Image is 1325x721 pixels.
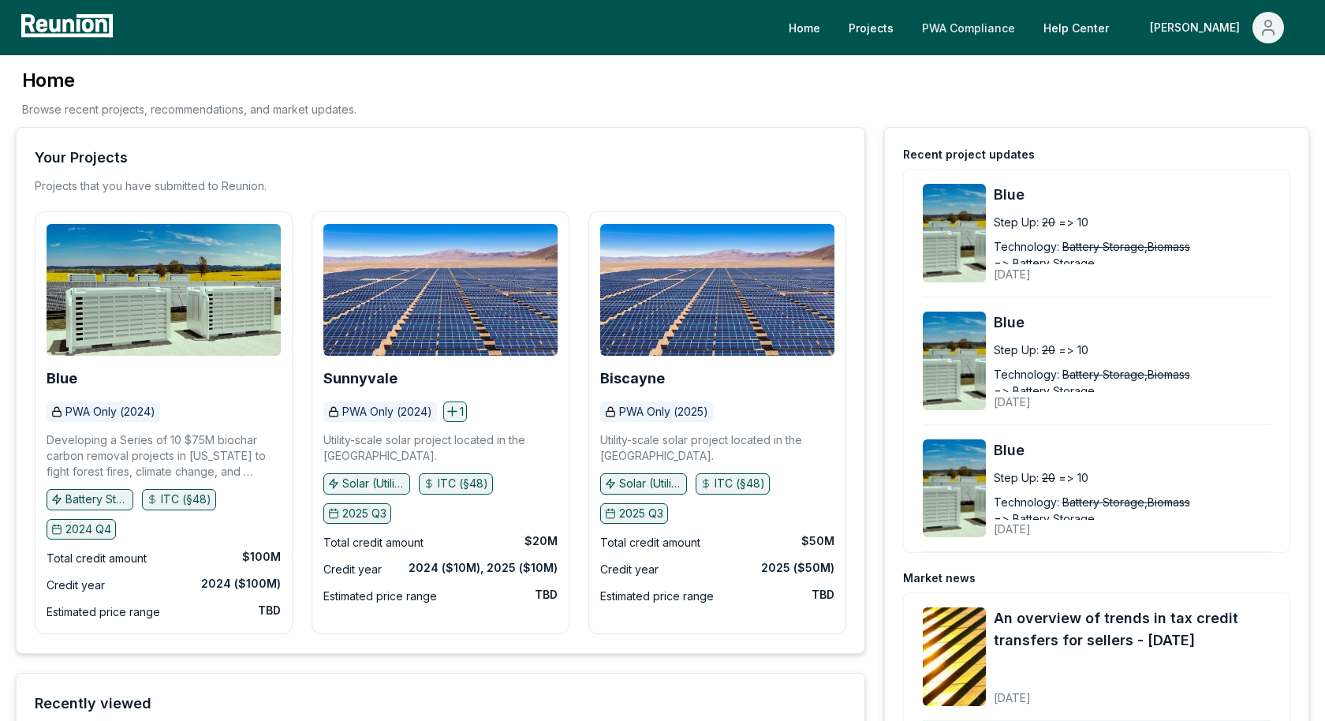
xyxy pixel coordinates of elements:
p: ITC (§48) [161,491,211,507]
a: PWA Compliance [909,12,1028,43]
button: 2025 Q3 [600,503,668,524]
div: Total credit amount [600,533,700,552]
div: Step Up: [994,214,1039,230]
p: Utility-scale solar project located in the [GEOGRAPHIC_DATA]. [600,432,834,464]
div: 2024 ($10M), 2025 ($10M) [409,560,558,576]
p: Utility-scale solar project located in the [GEOGRAPHIC_DATA]. [323,432,558,464]
span: => 10 [1058,214,1088,230]
div: [DATE] [994,678,1271,706]
img: Blue [923,439,986,538]
b: Blue [47,370,77,387]
img: Blue [923,312,986,410]
p: 2024 Q4 [65,521,111,537]
p: Solar (Utility) [619,476,682,491]
nav: Main [776,12,1309,43]
p: ITC (§48) [715,476,765,491]
div: Step Up: [994,469,1039,486]
div: Step Up: [994,342,1039,358]
div: Technology: [994,238,1059,255]
span: 20 [1042,342,1055,358]
a: Projects [836,12,906,43]
button: [PERSON_NAME] [1137,12,1297,43]
div: Technology: [994,494,1059,510]
a: Biscayne [600,371,665,387]
div: [DATE] [994,383,1250,410]
button: 2025 Q3 [323,503,391,524]
span: Battery Storage,Biomass [1062,494,1190,510]
p: ITC (§48) [438,476,488,491]
div: Recent project updates [903,147,1035,163]
div: $100M [242,549,281,565]
a: Blue [994,184,1271,206]
div: Recently viewed [35,693,151,715]
h3: Home [22,68,356,93]
a: An overview of trends in tax credit transfers for sellers - [DATE] [994,607,1271,652]
p: 2025 Q3 [619,506,663,521]
img: Sunnyvale [323,224,558,356]
a: Sunnyvale [323,371,397,387]
div: 2024 ($100M) [201,576,281,592]
a: Help Center [1031,12,1122,43]
button: Solar (Utility) [600,473,687,494]
a: Blue [994,439,1271,461]
p: PWA Only (2025) [619,404,708,420]
img: Blue [47,224,281,356]
div: [PERSON_NAME] [1150,12,1246,43]
button: 1 [443,402,467,422]
p: Solar (Utility) [342,476,405,491]
p: PWA Only (2024) [65,404,155,420]
span: 20 [1042,214,1055,230]
div: 2025 ($50M) [761,560,834,576]
img: Blue [923,184,986,282]
div: Total credit amount [47,549,147,568]
div: Estimated price range [47,603,160,622]
div: TBD [812,587,834,603]
b: Biscayne [600,370,665,387]
img: An overview of trends in tax credit transfers for sellers - September 2025 [923,607,986,706]
img: Biscayne [600,224,834,356]
b: Sunnyvale [323,370,397,387]
div: Credit year [47,576,105,595]
div: [DATE] [994,255,1250,282]
span: Battery Storage,Biomass [1062,366,1190,383]
div: Credit year [323,560,382,579]
span: => 10 [1058,342,1088,358]
a: Blue [994,312,1271,334]
div: Credit year [600,560,659,579]
div: $50M [801,533,834,549]
div: $20M [524,533,558,549]
div: Technology: [994,366,1059,383]
div: Market news [903,570,976,586]
button: 2024 Q4 [47,519,116,540]
div: TBD [535,587,558,603]
div: Estimated price range [600,587,714,606]
div: Your Projects [35,147,128,169]
p: Browse recent projects, recommendations, and market updates. [22,101,356,118]
a: Blue [47,371,77,387]
p: 2025 Q3 [342,506,386,521]
p: Battery Storage [65,491,129,507]
span: Battery Storage,Biomass [1062,238,1190,255]
span: 20 [1042,469,1055,486]
div: TBD [258,603,281,618]
p: Projects that you have submitted to Reunion. [35,178,267,194]
div: [DATE] [994,510,1250,537]
span: => 10 [1058,469,1088,486]
p: Developing a Series of 10 $75M biochar carbon removal projects in [US_STATE] to fight forest fire... [47,432,281,480]
button: Solar (Utility) [323,473,410,494]
a: Home [776,12,833,43]
button: Battery Storage [47,489,133,510]
div: Estimated price range [323,587,437,606]
p: PWA Only (2024) [342,404,432,420]
div: Total credit amount [323,533,424,552]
